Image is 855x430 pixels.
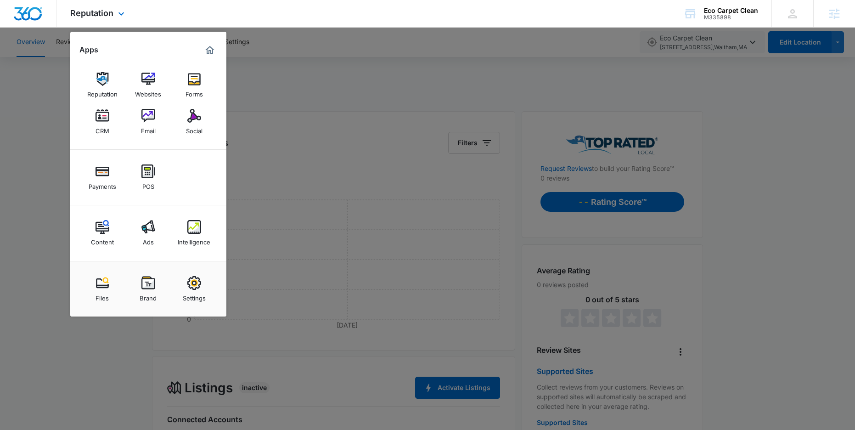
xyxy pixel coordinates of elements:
[141,123,156,135] div: Email
[85,104,120,139] a: CRM
[24,24,101,31] div: Domain: [DOMAIN_NAME]
[91,234,114,246] div: Content
[177,272,212,306] a: Settings
[85,68,120,102] a: Reputation
[25,53,32,61] img: tab_domain_overview_orange.svg
[186,86,203,98] div: Forms
[70,8,113,18] span: Reputation
[178,234,210,246] div: Intelligence
[91,53,99,61] img: tab_keywords_by_traffic_grey.svg
[131,160,166,195] a: POS
[135,86,161,98] div: Websites
[131,104,166,139] a: Email
[96,290,109,302] div: Files
[704,14,758,21] div: account id
[183,290,206,302] div: Settings
[177,68,212,102] a: Forms
[85,160,120,195] a: Payments
[202,43,217,57] a: Marketing 360® Dashboard
[704,7,758,14] div: account name
[79,45,98,54] h2: Apps
[186,123,202,135] div: Social
[131,68,166,102] a: Websites
[85,272,120,306] a: Files
[140,290,157,302] div: Brand
[15,15,22,22] img: logo_orange.svg
[131,272,166,306] a: Brand
[96,123,109,135] div: CRM
[142,178,154,190] div: POS
[143,234,154,246] div: Ads
[87,86,118,98] div: Reputation
[89,178,116,190] div: Payments
[177,215,212,250] a: Intelligence
[101,54,155,60] div: Keywords by Traffic
[15,24,22,31] img: website_grey.svg
[26,15,45,22] div: v 4.0.25
[85,215,120,250] a: Content
[35,54,82,60] div: Domain Overview
[131,215,166,250] a: Ads
[177,104,212,139] a: Social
